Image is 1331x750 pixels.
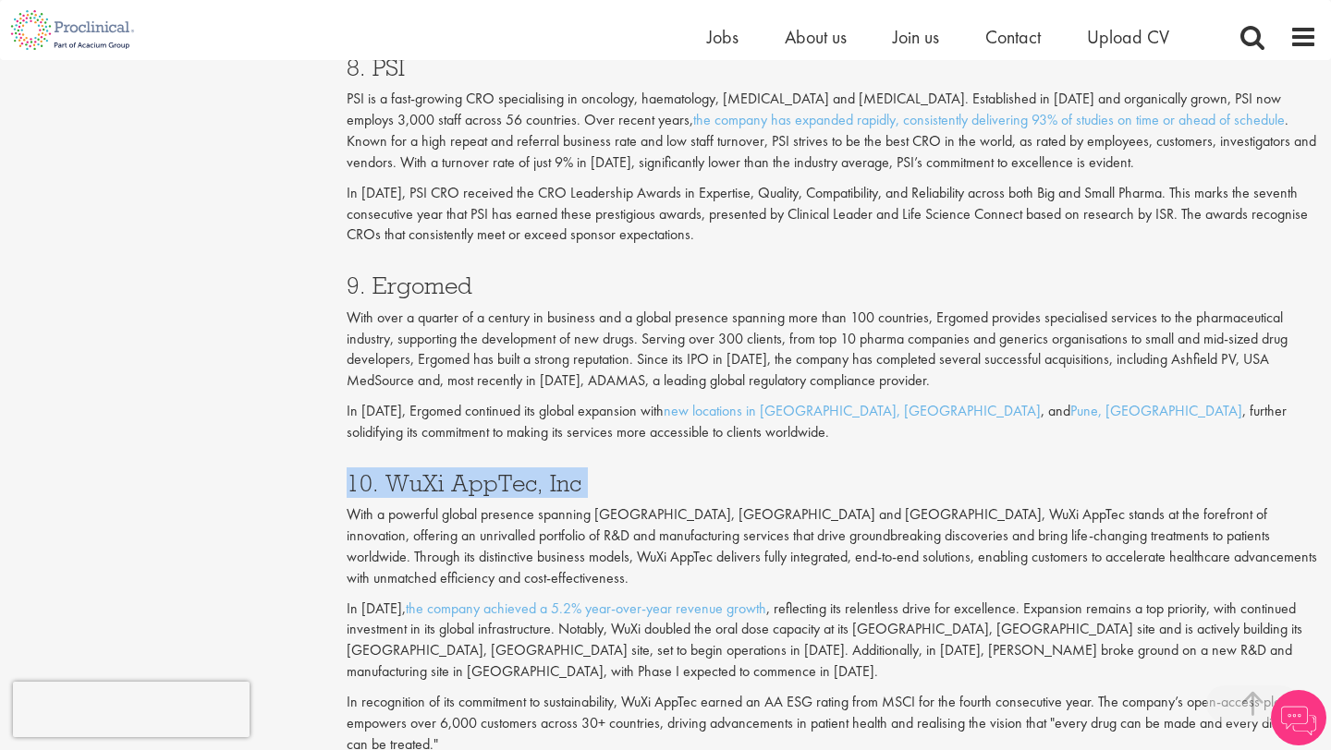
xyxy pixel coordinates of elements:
[785,25,847,49] a: About us
[707,25,739,49] a: Jobs
[1271,690,1326,745] img: Chatbot
[1070,401,1242,420] a: Pune, [GEOGRAPHIC_DATA]
[664,401,1041,420] a: new locations in [GEOGRAPHIC_DATA], [GEOGRAPHIC_DATA]
[893,25,939,49] a: Join us
[347,471,1317,495] h3: 10. WuXi AppTec, Inc
[347,401,1317,443] p: In [DATE], Ergomed continued its global expansion with , and , further solidifying its commitment...
[1087,25,1169,49] a: Upload CV
[347,55,1317,79] h3: 8. PSI
[347,599,1317,683] p: In [DATE], , reflecting its relentless drive for excellence. Expansion remains a top priority, wi...
[406,599,766,618] a: the company achieved a 5.2% year-over-year revenue growth
[347,89,1317,173] p: PSI is a fast-growing CRO specialising in oncology, haematology, [MEDICAL_DATA] and [MEDICAL_DATA...
[347,183,1317,247] p: In [DATE], PSI CRO received the CRO Leadership Awards in Expertise, Quality, Compatibility, and R...
[693,110,1285,129] a: the company has expanded rapidly, consistently delivering 93% of studies on time or ahead of sche...
[347,504,1317,588] p: With a powerful global presence spanning [GEOGRAPHIC_DATA], [GEOGRAPHIC_DATA] and [GEOGRAPHIC_DAT...
[347,308,1317,392] p: With over a quarter of a century in business and a global presence spanning more than 100 countri...
[347,273,1317,297] h3: 9. Ergomed
[13,682,250,737] iframe: reCAPTCHA
[985,25,1041,49] a: Contact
